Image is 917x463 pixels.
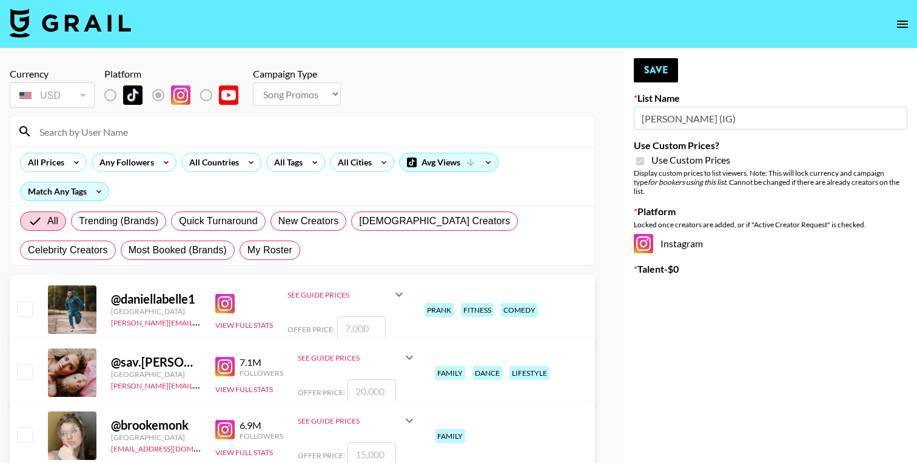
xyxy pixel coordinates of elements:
img: Instagram [171,85,190,105]
em: for bookers using this list [648,178,726,187]
div: @ daniellabelle1 [111,291,201,307]
span: Trending (Brands) [79,214,158,228]
img: Instagram [215,294,235,313]
div: Campaign Type [253,68,341,80]
div: [GEOGRAPHIC_DATA] [111,307,201,316]
div: 6.9M [240,419,283,431]
div: See Guide Prices [298,343,417,372]
div: Currency [10,68,95,80]
span: Offer Price: [298,451,345,460]
a: [PERSON_NAME][EMAIL_ADDRESS][DOMAIN_NAME] [111,379,291,390]
span: Most Booked (Brands) [129,243,227,258]
img: Instagram [634,234,653,253]
div: Platform [104,68,248,80]
input: 20,000 [348,379,396,402]
div: See Guide Prices [287,290,392,299]
span: Offer Price: [287,325,335,334]
div: @ brookemonk [111,418,201,433]
div: family [435,429,465,443]
div: family [435,366,465,380]
span: My Roster [247,243,292,258]
div: @ sav.[PERSON_NAME] [111,355,201,370]
div: All Cities [331,153,374,172]
div: [GEOGRAPHIC_DATA] [111,370,201,379]
button: View Full Stats [215,321,273,330]
img: TikTok [123,85,143,105]
div: USD [12,85,92,106]
span: Use Custom Prices [651,154,730,166]
label: List Name [634,92,907,104]
div: Display custom prices to list viewers. Note: This will lock currency and campaign type . Cannot b... [634,168,907,196]
div: See Guide Prices [298,353,402,362]
a: [EMAIL_ADDRESS][DOMAIN_NAME] [111,442,233,453]
div: lifestyle [509,366,549,380]
button: View Full Stats [215,448,273,457]
div: Match Any Tags [21,182,109,201]
div: prank [425,303,454,317]
div: List locked to Instagram. [104,82,248,108]
input: Search by User Name [32,122,587,141]
div: See Guide Prices [298,406,417,435]
img: Grail Talent [10,8,131,38]
span: [DEMOGRAPHIC_DATA] Creators [359,214,510,228]
div: fitness [461,303,494,317]
input: 7,000 [337,316,386,339]
label: Platform [634,205,907,218]
img: Instagram [215,420,235,439]
div: Instagram [634,234,907,253]
img: Instagram [215,357,235,376]
div: Any Followers [92,153,156,172]
button: open drawer [890,12,915,36]
label: Use Custom Prices? [634,139,907,152]
span: All [47,214,58,228]
div: Followers [240,431,283,441]
div: Currency is locked to USD [10,80,95,110]
div: [GEOGRAPHIC_DATA] [111,433,201,442]
div: Locked once creators are added, or if "Active Creator Request" is checked. [634,220,907,229]
label: Talent - $ 0 [634,263,907,275]
div: dance [472,366,502,380]
span: New Creators [278,214,339,228]
img: YouTube [219,85,238,105]
span: Celebrity Creators [28,243,108,258]
div: Followers [240,368,283,378]
div: All Prices [21,153,67,172]
a: [PERSON_NAME][EMAIL_ADDRESS][DOMAIN_NAME] [111,316,291,327]
div: comedy [501,303,538,317]
div: See Guide Prices [287,280,406,309]
button: Save [634,58,678,82]
div: All Countries [182,153,241,172]
div: See Guide Prices [298,416,402,425]
div: 7.1M [240,356,283,368]
span: Quick Turnaround [179,214,258,228]
div: All Tags [267,153,305,172]
div: Avg Views [400,153,498,172]
span: Offer Price: [298,388,345,397]
button: View Full Stats [215,385,273,394]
